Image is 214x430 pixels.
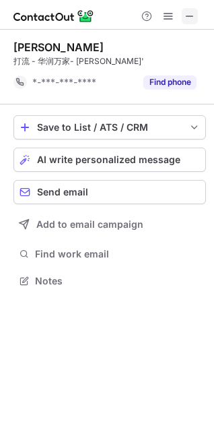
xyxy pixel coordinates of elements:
button: Notes [13,272,206,290]
span: Find work email [35,248,201,260]
span: AI write personalized message [37,154,180,165]
span: Notes [35,275,201,287]
button: Reveal Button [143,75,197,89]
button: AI write personalized message [13,148,206,172]
button: Add to email campaign [13,212,206,237]
div: Save to List / ATS / CRM [37,122,182,133]
div: 打流 - 华润万家- [PERSON_NAME]' [13,55,206,67]
button: Find work email [13,245,206,264]
button: save-profile-one-click [13,115,206,140]
div: [PERSON_NAME] [13,40,104,54]
span: Send email [37,187,88,197]
button: Send email [13,180,206,204]
span: Add to email campaign [36,219,143,230]
img: ContactOut v5.3.10 [13,8,94,24]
